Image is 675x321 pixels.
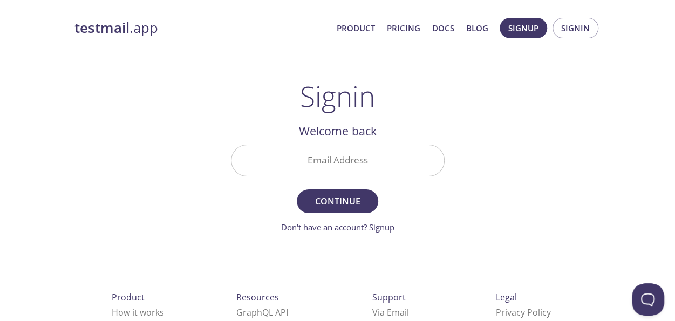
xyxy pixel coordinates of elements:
span: Product [112,291,145,303]
button: Signup [500,18,547,38]
span: Support [372,291,406,303]
h2: Welcome back [231,122,445,140]
iframe: Help Scout Beacon - Open [632,283,664,316]
a: Product [337,21,375,35]
h1: Signin [300,80,375,112]
button: Continue [297,189,378,213]
a: Docs [432,21,454,35]
a: Pricing [387,21,420,35]
a: Privacy Policy [496,306,551,318]
a: How it works [112,306,164,318]
span: Resources [236,291,279,303]
span: Signin [561,21,590,35]
a: GraphQL API [236,306,288,318]
a: Don't have an account? Signup [281,222,394,233]
span: Continue [309,194,366,209]
strong: testmail [74,18,129,37]
a: testmail.app [74,19,328,37]
a: Via Email [372,306,409,318]
span: Signup [508,21,538,35]
a: Blog [466,21,488,35]
button: Signin [553,18,598,38]
span: Legal [496,291,517,303]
